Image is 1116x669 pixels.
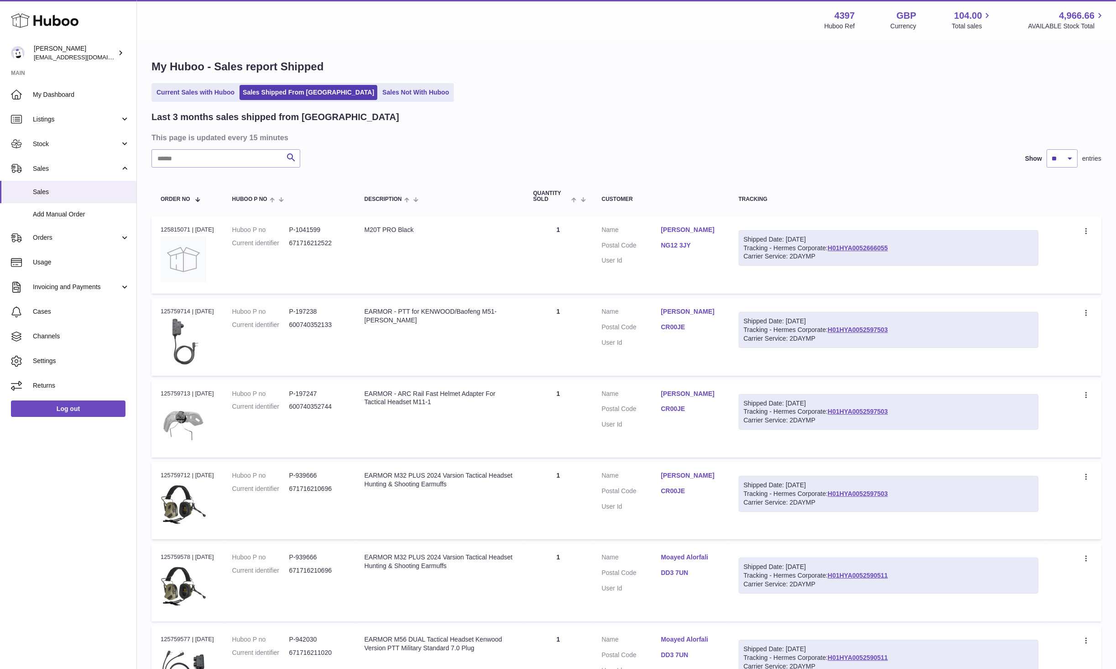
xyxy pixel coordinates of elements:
[289,485,346,493] dd: 671716210696
[602,635,661,646] dt: Name
[33,115,120,124] span: Listings
[289,648,346,657] dd: 671716211020
[289,566,346,575] dd: 671716210696
[602,405,661,416] dt: Postal Code
[661,226,720,234] a: [PERSON_NAME]
[602,487,661,498] dt: Postal Code
[161,471,214,479] div: 125759712 | [DATE]
[161,483,206,528] img: $_1.JPG
[33,188,130,196] span: Sales
[289,402,346,411] dd: 600740352744
[289,390,346,398] dd: P-197247
[602,584,661,593] dt: User Id
[602,420,661,429] dt: User Id
[153,85,238,100] a: Current Sales with Huboo
[661,241,720,250] a: NG12 3JY
[161,226,214,234] div: 125815071 | [DATE]
[828,326,888,333] a: H01HYA0052597503
[533,190,569,202] span: Quantity Sold
[232,196,267,202] span: Huboo P no
[232,321,289,329] dt: Current identifier
[744,481,1033,490] div: Shipped Date: [DATE]
[602,471,661,482] dt: Name
[661,553,720,562] a: Moayed Alorfali
[289,471,346,480] dd: P-939666
[232,471,289,480] dt: Huboo P no
[1082,154,1101,163] span: entries
[602,390,661,400] dt: Name
[365,390,515,407] div: EARMOR - ARC Rail Fast Helmet Adapter For Tactical Headset M11-1
[602,569,661,579] dt: Postal Code
[828,572,888,579] a: H01HYA0052590511
[365,553,515,570] div: EARMOR M32 PLUS 2024 Varsion Tactical Headset Hunting & Shooting Earmuffs
[739,312,1038,348] div: Tracking - Hermes Corporate:
[661,471,720,480] a: [PERSON_NAME]
[524,380,593,458] td: 1
[828,654,888,661] a: H01HYA0052590511
[232,553,289,562] dt: Huboo P no
[744,399,1033,408] div: Shipped Date: [DATE]
[661,405,720,413] a: CR00JE
[289,307,346,316] dd: P-197238
[602,196,720,202] div: Customer
[33,283,120,291] span: Invoicing and Payments
[232,485,289,493] dt: Current identifier
[33,258,130,267] span: Usage
[739,196,1038,202] div: Tracking
[744,416,1033,425] div: Carrier Service: 2DAYMP
[161,237,206,282] img: no-photo.jpg
[828,408,888,415] a: H01HYA0052597503
[289,321,346,329] dd: 600740352133
[240,85,377,100] a: Sales Shipped From [GEOGRAPHIC_DATA]
[602,307,661,318] dt: Name
[744,235,1033,244] div: Shipped Date: [DATE]
[952,10,992,31] a: 104.00 Total sales
[739,476,1038,512] div: Tracking - Hermes Corporate:
[602,256,661,265] dt: User Id
[161,553,214,561] div: 125759578 | [DATE]
[1025,154,1042,163] label: Show
[161,390,214,398] div: 125759713 | [DATE]
[661,307,720,316] a: [PERSON_NAME]
[744,498,1033,507] div: Carrier Service: 2DAYMP
[744,563,1033,571] div: Shipped Date: [DATE]
[744,645,1033,653] div: Shipped Date: [DATE]
[232,226,289,234] dt: Huboo P no
[602,323,661,334] dt: Postal Code
[524,216,593,294] td: 1
[11,46,25,60] img: drumnnbass@gmail.com
[661,569,720,577] a: DD3 7UN
[33,90,130,99] span: My Dashboard
[33,210,130,219] span: Add Manual Order
[33,381,130,390] span: Returns
[34,53,134,61] span: [EMAIL_ADDRESS][DOMAIN_NAME]
[232,635,289,644] dt: Huboo P no
[1059,10,1095,22] span: 4,966.66
[232,648,289,657] dt: Current identifier
[151,132,1099,142] h3: This page is updated every 15 minutes
[161,196,190,202] span: Order No
[661,323,720,332] a: CR00JE
[744,317,1033,326] div: Shipped Date: [DATE]
[828,244,888,252] a: H01HYA0052666055
[365,471,515,489] div: EARMOR M32 PLUS 2024 Varsion Tactical Headset Hunting & Shooting Earmuffs
[151,111,399,123] h2: Last 3 months sales shipped from [GEOGRAPHIC_DATA]
[33,357,130,365] span: Settings
[602,502,661,511] dt: User Id
[739,394,1038,430] div: Tracking - Hermes Corporate:
[365,226,515,234] div: M20T PRO Black
[379,85,452,100] a: Sales Not With Huboo
[524,298,593,375] td: 1
[289,635,346,644] dd: P-942030
[161,307,214,316] div: 125759714 | [DATE]
[232,402,289,411] dt: Current identifier
[232,239,289,248] dt: Current identifier
[33,307,130,316] span: Cases
[232,307,289,316] dt: Huboo P no
[34,44,116,62] div: [PERSON_NAME]
[828,490,888,497] a: H01HYA0052597503
[161,635,214,643] div: 125759577 | [DATE]
[365,635,515,653] div: EARMOR M56 DUAL Tactical Headset Kenwood Version PTT Military Standard 7.0 Plug
[161,400,206,446] img: $_12.PNG
[524,544,593,621] td: 1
